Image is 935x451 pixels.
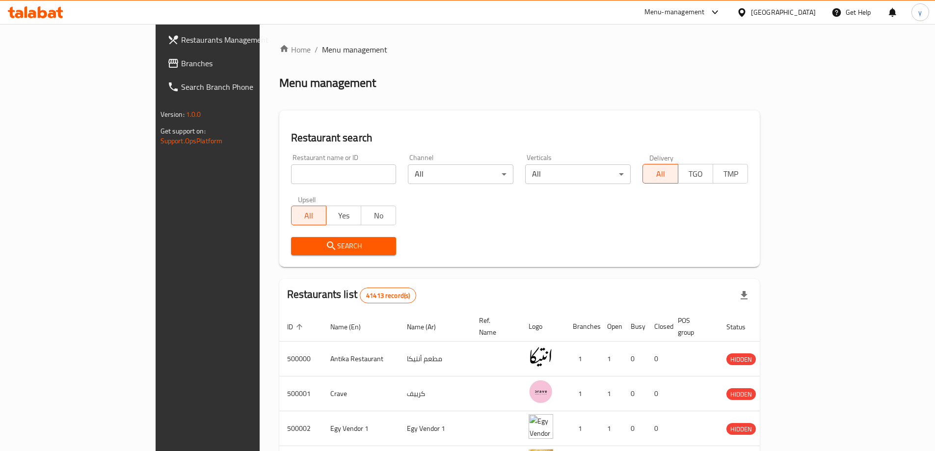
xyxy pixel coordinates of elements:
td: 1 [599,376,623,411]
div: All [408,164,513,184]
nav: breadcrumb [279,44,760,55]
span: Get support on: [160,125,206,137]
span: Version: [160,108,185,121]
button: TMP [713,164,748,184]
span: Status [726,321,758,333]
th: Branches [565,312,599,342]
td: مطعم أنتيكا [399,342,471,376]
span: Ref. Name [479,315,509,338]
span: Name (Ar) [407,321,449,333]
span: All [295,209,322,223]
td: 1 [599,342,623,376]
a: Search Branch Phone [160,75,312,99]
img: Egy Vendor 1 [529,414,553,439]
input: Search for restaurant name or ID.. [291,164,397,184]
td: 0 [623,411,646,446]
button: Search [291,237,397,255]
span: Restaurants Management [181,34,304,46]
div: All [525,164,631,184]
div: HIDDEN [726,388,756,400]
span: HIDDEN [726,389,756,400]
span: Search [299,240,389,252]
button: All [291,206,326,225]
td: 0 [623,376,646,411]
span: TGO [682,167,709,181]
a: Support.OpsPlatform [160,134,223,147]
span: POS group [678,315,707,338]
td: 1 [565,411,599,446]
span: TMP [717,167,744,181]
td: Egy Vendor 1 [399,411,471,446]
div: HIDDEN [726,423,756,435]
span: 1.0.0 [186,108,201,121]
th: Logo [521,312,565,342]
div: Menu-management [644,6,705,18]
span: HIDDEN [726,424,756,435]
div: [GEOGRAPHIC_DATA] [751,7,816,18]
td: 1 [599,411,623,446]
td: 0 [646,376,670,411]
span: No [365,209,392,223]
button: Yes [326,206,361,225]
td: 0 [646,342,670,376]
th: Open [599,312,623,342]
span: ID [287,321,306,333]
td: Egy Vendor 1 [322,411,399,446]
th: Busy [623,312,646,342]
h2: Menu management [279,75,376,91]
span: Menu management [322,44,387,55]
td: كرييف [399,376,471,411]
a: Branches [160,52,312,75]
button: TGO [678,164,713,184]
img: Antika Restaurant [529,345,553,369]
h2: Restaurants list [287,287,417,303]
td: 0 [646,411,670,446]
label: Upsell [298,196,316,203]
td: 1 [565,376,599,411]
div: Total records count [360,288,416,303]
label: Delivery [649,154,674,161]
h2: Restaurant search [291,131,748,145]
li: / [315,44,318,55]
span: Branches [181,57,304,69]
td: 1 [565,342,599,376]
td: 0 [623,342,646,376]
span: Yes [330,209,357,223]
img: Crave [529,379,553,404]
td: Antika Restaurant [322,342,399,376]
a: Restaurants Management [160,28,312,52]
div: Export file [732,284,756,307]
div: HIDDEN [726,353,756,365]
button: No [361,206,396,225]
th: Closed [646,312,670,342]
button: All [642,164,678,184]
td: Crave [322,376,399,411]
span: Name (En) [330,321,374,333]
span: y [918,7,922,18]
span: All [647,167,674,181]
span: Search Branch Phone [181,81,304,93]
span: 41413 record(s) [360,291,416,300]
span: HIDDEN [726,354,756,365]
